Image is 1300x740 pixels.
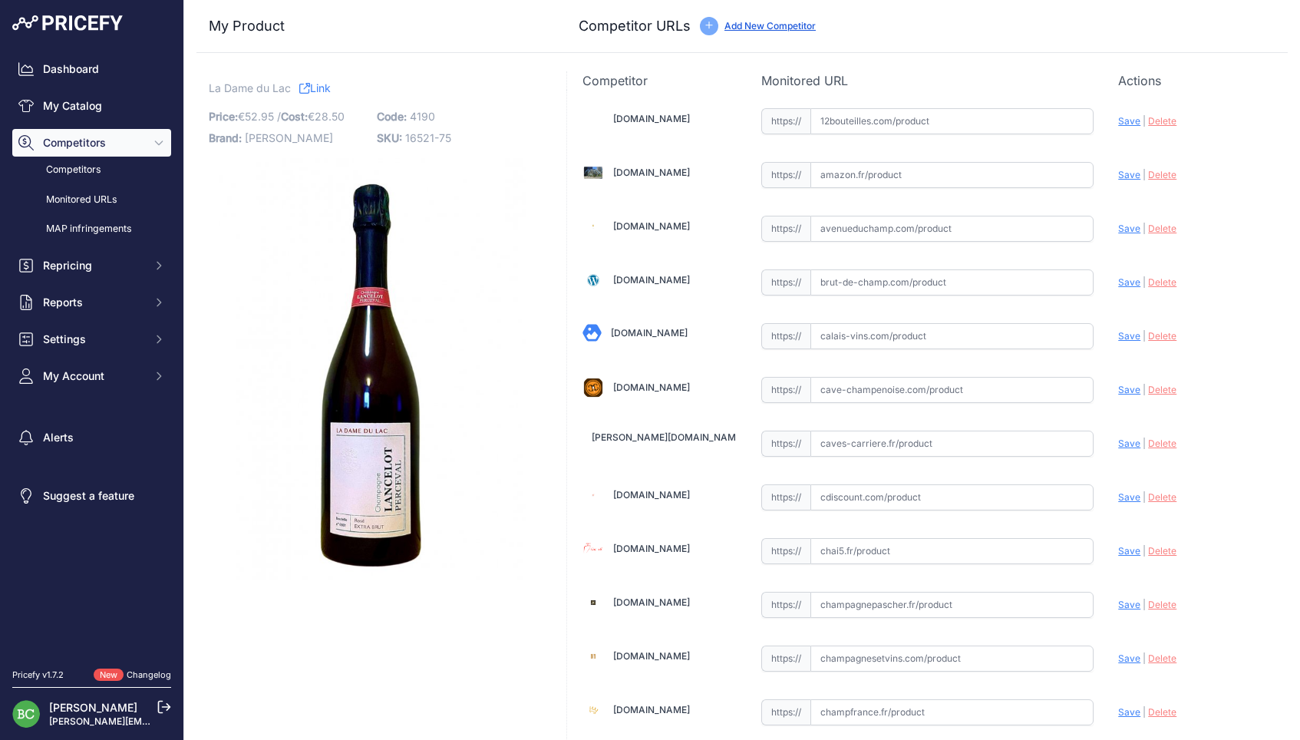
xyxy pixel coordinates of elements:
a: [DOMAIN_NAME] [613,167,690,178]
a: [DOMAIN_NAME] [613,704,690,715]
span: Delete [1148,706,1176,718]
input: cave-champenoise.com/product [810,377,1094,403]
span: Price: [209,110,238,123]
a: Monitored URLs [12,187,171,213]
input: champagnesetvins.com/product [810,646,1094,672]
span: | [1143,276,1146,288]
span: https:// [761,484,810,510]
div: Pricefy v1.7.2 [12,669,64,682]
span: https:// [761,162,810,188]
a: Dashboard [12,55,171,83]
input: 12bouteilles.com/product [810,108,1094,134]
span: Save [1118,330,1140,342]
span: Reports [43,295,144,310]
span: Delete [1148,545,1176,557]
span: SKU: [377,131,402,144]
a: [DOMAIN_NAME] [613,113,690,124]
p: € [209,106,368,127]
span: Delete [1148,491,1176,503]
a: [DOMAIN_NAME] [613,650,690,662]
span: https:// [761,108,810,134]
span: Save [1118,384,1140,395]
p: Competitor [582,71,737,90]
span: Save [1118,223,1140,234]
span: Delete [1148,169,1176,180]
a: [DOMAIN_NAME] [613,543,690,554]
h3: Competitor URLs [579,15,691,37]
span: Delete [1148,115,1176,127]
span: https:// [761,216,810,242]
span: Save [1118,276,1140,288]
span: 52.95 [245,110,274,123]
span: Delete [1148,330,1176,342]
span: https:// [761,592,810,618]
input: brut-de-champ.com/product [810,269,1094,296]
a: [PERSON_NAME] [49,701,137,714]
a: Link [299,78,331,97]
p: Monitored URL [761,71,1094,90]
input: chai5.fr/product [810,538,1094,564]
span: Save [1118,545,1140,557]
span: New [94,669,124,682]
input: calais-vins.com/product [810,323,1094,349]
button: Reports [12,289,171,316]
button: Settings [12,325,171,353]
input: avenueduchamp.com/product [810,216,1094,242]
span: 16521-75 [405,131,451,144]
span: Save [1118,652,1140,664]
button: Repricing [12,252,171,279]
span: Settings [43,332,144,347]
span: https:// [761,377,810,403]
span: [PERSON_NAME] [245,131,333,144]
a: Suggest a feature [12,482,171,510]
span: Save [1118,115,1140,127]
span: Save [1118,491,1140,503]
a: [PERSON_NAME][DOMAIN_NAME] [592,431,744,443]
span: | [1143,330,1146,342]
span: https:// [761,323,810,349]
a: [DOMAIN_NAME] [611,327,688,339]
a: [DOMAIN_NAME] [613,382,690,393]
a: My Catalog [12,92,171,120]
span: | [1143,599,1146,610]
span: | [1143,491,1146,503]
h3: My Product [209,15,536,37]
a: Alerts [12,424,171,451]
span: Brand: [209,131,242,144]
a: [DOMAIN_NAME] [613,489,690,500]
input: champagnepascher.fr/product [810,592,1094,618]
span: | [1143,545,1146,557]
span: | [1143,706,1146,718]
a: [DOMAIN_NAME] [613,274,690,286]
span: | [1143,223,1146,234]
span: 28.50 [315,110,345,123]
a: [DOMAIN_NAME] [613,596,690,608]
nav: Sidebar [12,55,171,650]
span: Save [1118,599,1140,610]
span: My Account [43,368,144,384]
span: Save [1118,706,1140,718]
span: 4190 [410,110,435,123]
a: [PERSON_NAME][EMAIL_ADDRESS][DOMAIN_NAME][PERSON_NAME] [49,715,361,727]
span: https:// [761,431,810,457]
span: Repricing [43,258,144,273]
span: https:// [761,646,810,672]
span: La Dame du Lac [209,78,291,97]
span: Delete [1148,223,1176,234]
span: | [1143,115,1146,127]
span: Code: [377,110,407,123]
span: https:// [761,538,810,564]
span: https:// [761,699,810,725]
span: Cost: [281,110,308,123]
a: [DOMAIN_NAME] [613,220,690,232]
a: Competitors [12,157,171,183]
a: MAP infringements [12,216,171,243]
span: Save [1118,438,1140,449]
span: Delete [1148,599,1176,610]
span: Delete [1148,384,1176,395]
span: / € [277,110,345,123]
span: Competitors [43,135,144,150]
span: Delete [1148,438,1176,449]
p: Actions [1118,71,1272,90]
span: Delete [1148,276,1176,288]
